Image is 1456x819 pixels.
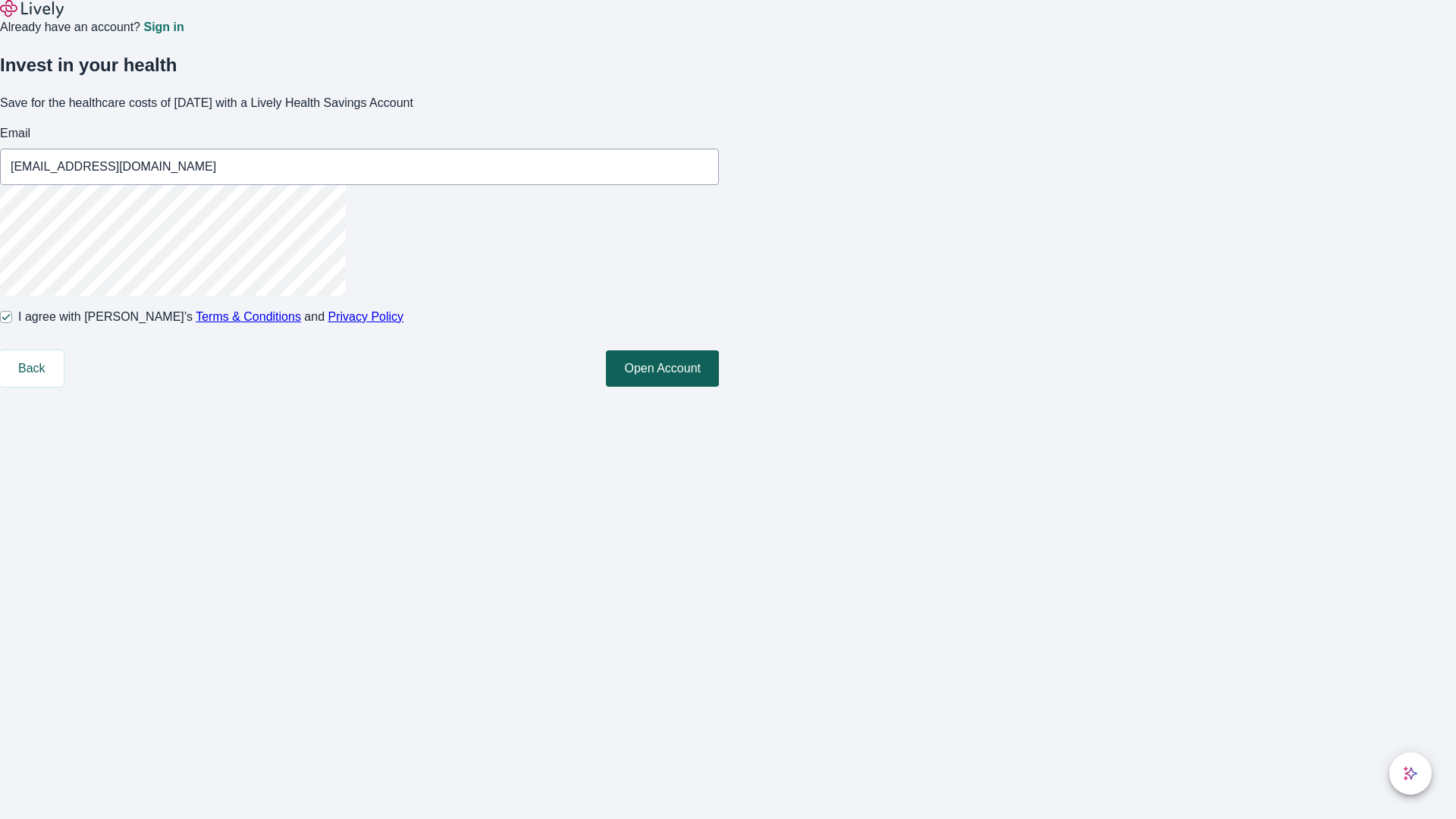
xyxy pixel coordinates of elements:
svg: Lively AI Assistant [1403,766,1418,781]
button: Open Account [606,350,719,387]
a: Privacy Policy [328,310,404,323]
a: Sign in [143,21,184,33]
button: chat [1389,752,1432,795]
a: Terms & Conditions [196,310,301,323]
span: I agree with [PERSON_NAME]’s and [18,308,403,326]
